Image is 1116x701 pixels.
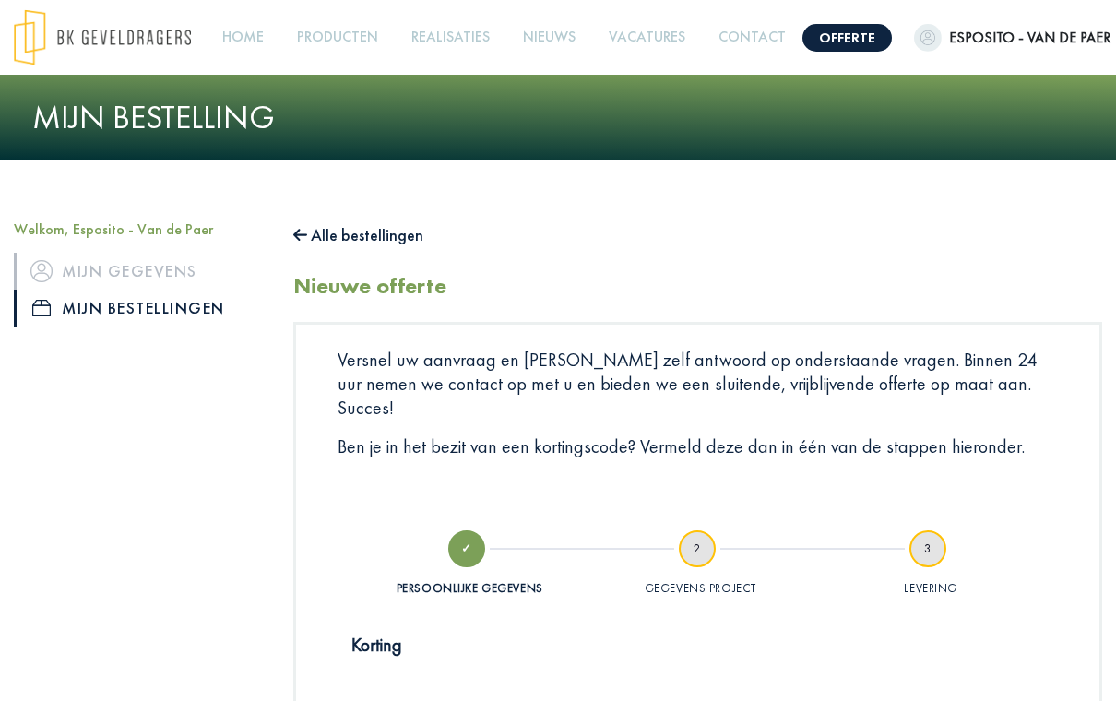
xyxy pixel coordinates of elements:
h2: Nieuwe offerte [293,273,446,300]
img: logo [14,9,191,65]
img: icon [32,300,51,316]
a: Realisaties [404,17,497,58]
p: Versnel uw aanvraag en [PERSON_NAME] zelf antwoord op onderstaande vragen. Binnen 24 uur nemen we... [338,348,1059,420]
div: Gegevens project [588,581,813,597]
a: Home [215,17,271,58]
p: Ben je in het bezit van een kortingscode? Vermeld deze dan in één van de stappen hieronder. [338,434,1059,458]
a: Producten [290,17,386,58]
div: Persoonlijke gegevens [397,580,543,596]
div: Levering [818,581,1043,597]
img: icon [30,260,53,282]
button: Alle bestellingen [293,220,424,250]
a: iconMijn bestellingen [14,290,266,327]
a: Contact [711,17,793,58]
a: Vacatures [601,17,693,58]
h1: Mijn bestelling [32,98,1084,137]
a: Offerte [802,24,892,52]
a: iconMijn gegevens [14,253,266,290]
strong: Korting [351,633,402,657]
h5: Welkom, Esposito - Van de Paer [14,220,266,238]
a: Nieuws [516,17,583,58]
img: dummypic.png [914,24,942,52]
